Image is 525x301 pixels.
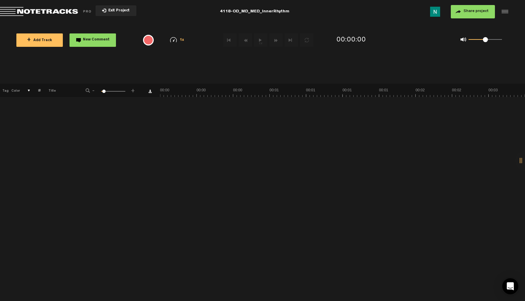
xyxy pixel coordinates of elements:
button: New Comment [70,33,116,47]
button: Rewind [239,33,252,47]
img: speedometer.svg [170,37,177,42]
span: - [91,88,96,92]
th: Title [41,84,77,97]
button: Go to end [285,33,298,47]
button: 1x [254,33,267,47]
div: 1x [161,37,194,43]
button: Exit Project [96,5,136,16]
button: Share project [451,5,495,18]
span: + [27,37,31,43]
span: Share project [464,9,489,13]
img: ACg8ocLu3IjZ0q4g3Sv-67rBggf13R-7caSq40_txJsJBEcwv2RmFg=s96-c [430,7,440,17]
span: + [130,88,136,92]
span: 1x [180,38,184,42]
span: Add Track [27,39,52,42]
button: Loop [300,33,313,47]
div: 00:00:00 [337,35,366,45]
th: # [30,84,41,97]
button: +Add Track [16,33,63,47]
a: Download comments [148,90,152,93]
span: Exit Project [106,9,130,13]
span: New Comment [83,38,110,42]
div: Open Intercom Messenger [502,278,518,294]
button: Go to beginning [223,33,237,47]
button: Fast Forward [269,33,283,47]
div: {{ tooltip_message }} [143,35,154,45]
th: Color [10,84,20,97]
